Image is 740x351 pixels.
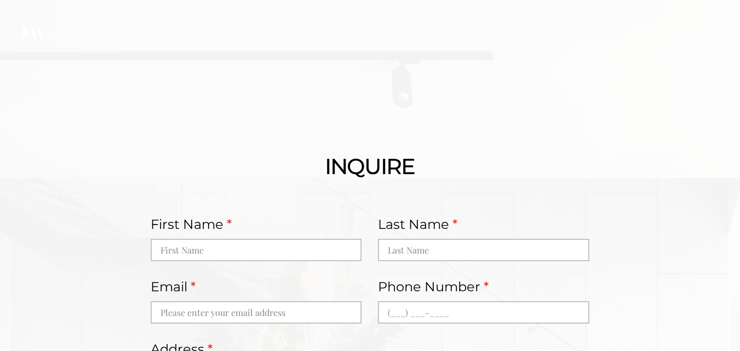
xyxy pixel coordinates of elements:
label: Phone Number [378,272,489,301]
input: Last Name [378,239,589,261]
input: First Name [151,239,362,261]
input: Please enter your email address [151,301,362,324]
a: Link [16,15,51,50]
input: (___) ___-____ [378,301,589,324]
label: First Name [151,210,232,239]
label: Email [151,272,196,301]
h2: Inquire [129,153,611,180]
label: Last Name [378,210,457,239]
a: Menu [693,19,724,47]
